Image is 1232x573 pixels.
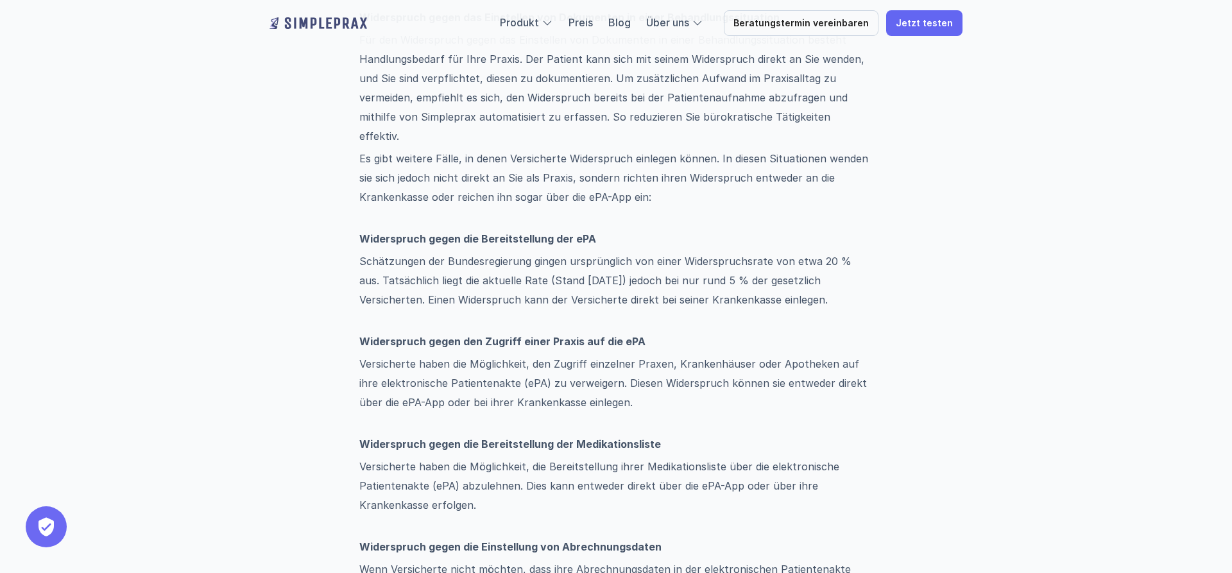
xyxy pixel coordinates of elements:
a: Blog [608,16,631,29]
p: Versicherte haben die Möglichkeit, den Zugriff einzelner Praxen, Krankenhäuser oder Apotheken auf... [359,354,873,431]
p: Es gibt weitere Fälle, in denen Versicherte Widerspruch einlegen können. In diesen Situationen we... [359,149,873,226]
p: Schätzungen der Bundesregierung gingen ursprünglich von einer Widerspruchsrate von etwa 20 % aus.... [359,252,873,329]
p: Versicherte haben die Möglichkeit, die Bereitstellung ihrer Medikationsliste über die elektronisc... [359,457,873,534]
a: Über uns [646,16,689,29]
a: Beratungstermin vereinbaren [724,10,878,36]
strong: Widerspruch gegen den Zugriff einer Praxis auf die ePA [359,335,646,348]
strong: Widerspruch gegen die Bereitstellung der ePA [359,232,596,245]
a: Preis [569,16,593,29]
strong: Widerspruch gegen die Bereitstellung der Medikationsliste [359,438,661,450]
p: Für den Widerspruch gegen das Einstellen von Dokumenten in einer Behandlungssituation besteht Han... [359,30,873,146]
strong: Widerspruch gegen die Einstellung von Abrechnungsdaten [359,540,662,553]
a: Jetzt testen [886,10,963,36]
a: Produkt [500,16,539,29]
p: Beratungstermin vereinbaren [733,18,869,29]
p: Jetzt testen [896,18,953,29]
